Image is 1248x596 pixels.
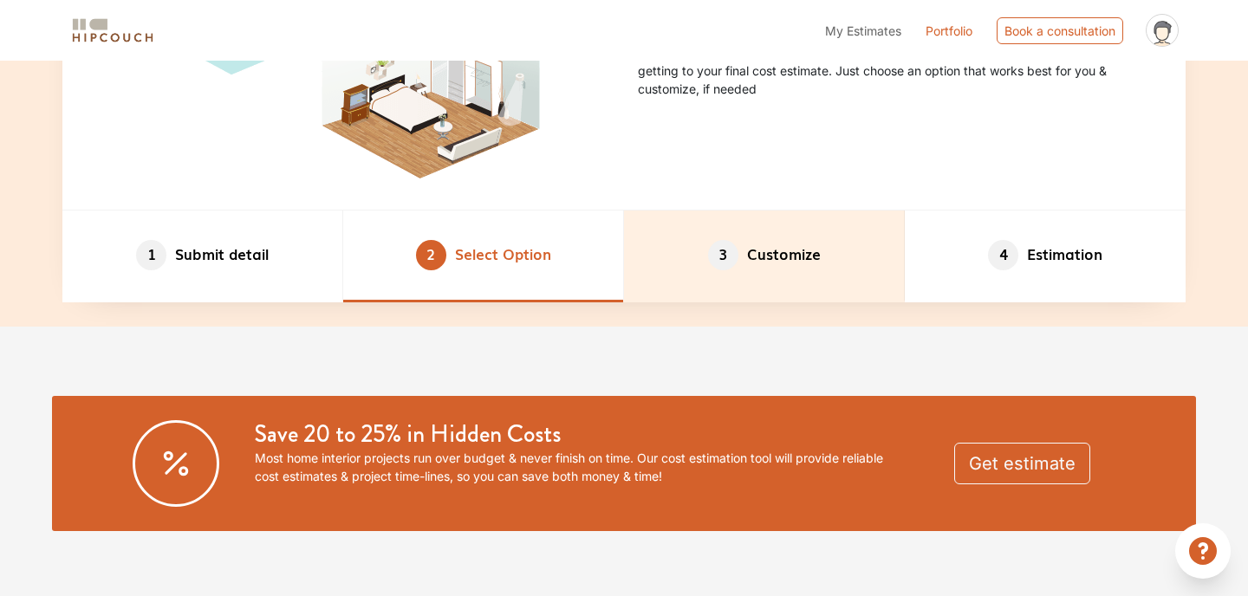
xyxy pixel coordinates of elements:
[708,240,738,270] span: 3
[988,240,1018,270] span: 4
[926,22,972,40] a: Portfolio
[954,443,1090,484] button: Get estimate
[343,211,624,301] li: Select Option
[255,420,902,450] h3: Save 20 to 25% in Hidden Costs
[136,240,166,270] span: 1
[624,211,905,301] li: Customize
[997,17,1123,44] div: Book a consultation
[69,11,156,50] span: logo-horizontal.svg
[416,240,446,270] span: 2
[905,211,1186,301] li: Estimation
[825,23,901,38] span: My Estimates
[69,16,156,46] img: logo-horizontal.svg
[62,211,343,301] li: Submit detail
[255,449,902,485] p: Most home interior projects run over budget & never finish on time. Our cost estimation tool will...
